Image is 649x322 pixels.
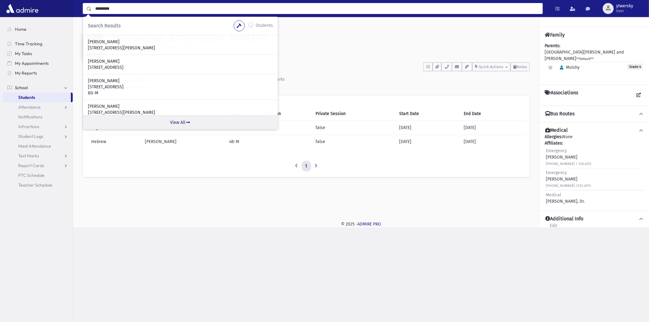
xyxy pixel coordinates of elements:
a: Time Tracking [2,39,73,49]
a: [PERSON_NAME] [STREET_ADDRESS][PERSON_NAME] [88,39,273,51]
span: Time Tracking [15,41,42,47]
div: None [545,134,644,206]
th: Location [260,107,312,121]
p: [STREET_ADDRESS] [88,65,273,71]
button: Medical [545,127,644,134]
span: Teacher Schedule [18,182,52,188]
a: Student Logs [2,131,73,141]
a: PTC Schedule [2,170,73,180]
td: false [312,135,396,149]
span: Emergency [546,170,567,175]
td: [DATE] [460,135,525,149]
a: School [2,83,73,93]
td: false [312,121,396,135]
div: [PERSON_NAME] [546,148,591,167]
span: Students [18,95,35,100]
h4: Bus Routes [545,111,574,117]
span: Medical [546,192,561,198]
a: Meal Attendance [2,141,73,151]
a: View all Associations [633,90,644,101]
h4: Medical [545,127,568,134]
div: [PERSON_NAME], Dr. [546,192,584,205]
a: ADMIRE PRO [358,222,381,227]
h4: Associations [545,90,578,101]
span: Home [15,26,26,32]
span: Attendance [18,104,41,110]
span: PTC Schedule [18,173,44,178]
p: [PERSON_NAME] [88,103,273,110]
td: 4B-M [225,135,260,149]
a: Students [83,25,105,30]
th: Start Date [396,107,460,121]
b: Parents: [545,43,560,48]
a: 1 [302,161,311,172]
small: [PHONE_NUMBER] / 330.4512 [546,162,591,166]
a: Students [2,93,71,102]
div: Marks [272,77,285,82]
div: Showing 1 to 2 of 2 entries [88,100,525,107]
span: School [15,85,28,90]
button: Bus Routes [545,111,644,117]
h4: Family [545,32,565,38]
p: [STREET_ADDRESS][PERSON_NAME] [88,110,273,116]
img: AdmirePro [5,2,40,15]
button: Quick Actions [472,62,511,71]
span: Test Marks [18,153,39,159]
span: Search Results [88,23,120,29]
span: My Reports [15,70,37,76]
span: Report Cards [18,163,44,168]
p: [PERSON_NAME] [88,78,273,84]
a: [PERSON_NAME] [STREET_ADDRESS] 8G-M [88,78,273,96]
span: Quick Actions [479,65,503,69]
td: [PERSON_NAME] [141,135,225,149]
button: Notes [511,62,530,71]
td: [DATE] [396,135,460,149]
a: View All [83,115,278,129]
span: Grade 4 [627,64,643,70]
th: End Date [460,107,525,121]
a: My Appointments [2,58,73,68]
a: Home [2,24,73,34]
a: Teacher Schedule [2,180,73,190]
div: © 2025 - [83,221,639,227]
span: ytwersky [616,4,633,9]
p: 8G-M [88,90,273,96]
b: Allergies: [545,134,562,139]
a: My Tasks [2,49,73,58]
th: Private Session [312,107,396,121]
span: Emergency [546,148,567,153]
input: Search [92,3,543,14]
label: Students [256,22,273,30]
a: [PERSON_NAME] [STREET_ADDRESS] [88,58,273,70]
span: Meal Attendance [18,143,51,149]
h6: [STREET_ADDRESS][PERSON_NAME] [113,46,530,52]
span: Notifications [18,114,42,120]
nav: breadcrumb [83,24,105,33]
span: Moishy [557,65,580,70]
a: Attendance [2,102,73,112]
td: Hebrew [88,135,141,149]
a: Edit [550,222,557,233]
span: Notes [516,65,527,69]
a: Notifications [2,112,73,122]
a: Report Cards [2,161,73,170]
a: Infractions [2,122,73,131]
p: [STREET_ADDRESS][PERSON_NAME] [88,45,273,51]
p: [PERSON_NAME] [88,39,273,45]
span: Infractions [18,124,39,129]
p: [STREET_ADDRESS] [88,84,273,90]
a: My Reports [2,68,73,78]
small: [PHONE_NUMBER] /232.4974 [546,184,591,188]
td: [DATE] [460,121,525,135]
a: Test Marks [2,151,73,161]
h4: Additional Info [545,216,583,222]
p: [PERSON_NAME] [88,58,273,65]
a: [PERSON_NAME] [STREET_ADDRESS][PERSON_NAME] [88,103,273,115]
span: Student Logs [18,134,43,139]
h1: [GEOGRAPHIC_DATA][PERSON_NAME] (4) [113,33,530,44]
div: [GEOGRAPHIC_DATA][PERSON_NAME] and [PERSON_NAME] [545,43,644,80]
span: User [616,9,633,13]
b: Affiliates: [545,141,563,146]
td: [DATE] [396,121,460,135]
span: My Tasks [15,51,32,56]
